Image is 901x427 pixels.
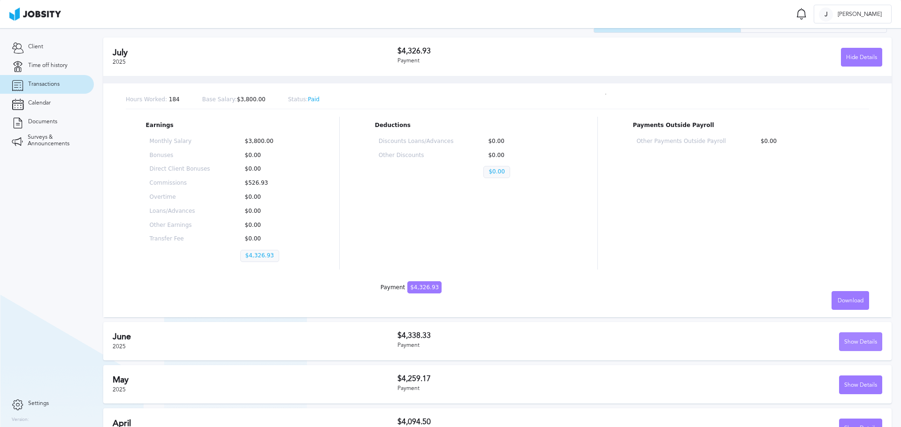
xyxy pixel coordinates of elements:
[814,5,892,23] button: J[PERSON_NAME]
[483,166,510,178] p: $0.00
[839,332,882,351] button: Show Details
[113,343,126,350] span: 2025
[28,400,49,407] span: Settings
[240,250,279,262] p: $4,326.93
[28,44,43,50] span: Client
[9,7,61,21] img: ab4bad089aa723f57921c736e9817d99.png
[240,194,301,201] p: $0.00
[397,418,640,426] h3: $4,094.50
[126,96,167,103] span: Hours Worked:
[756,138,845,145] p: $0.00
[240,138,301,145] p: $3,800.00
[379,138,454,145] p: Discounts Loans/Advances
[28,134,82,147] span: Surveys & Announcements
[150,222,210,229] p: Other Earnings
[12,417,29,423] label: Version:
[28,100,51,106] span: Calendar
[240,166,301,172] p: $0.00
[150,138,210,145] p: Monthly Salary
[633,122,849,129] p: Payments Outside Payroll
[150,166,210,172] p: Direct Client Bonuses
[636,138,725,145] p: Other Payments Outside Payroll
[28,81,60,88] span: Transactions
[150,236,210,242] p: Transfer Fee
[240,236,301,242] p: $0.00
[397,342,640,349] div: Payment
[113,59,126,65] span: 2025
[840,333,882,352] div: Show Details
[113,375,397,385] h2: May
[150,194,210,201] p: Overtime
[375,122,562,129] p: Deductions
[379,152,454,159] p: Other Discounts
[397,47,640,55] h3: $4,326.93
[833,11,886,18] span: [PERSON_NAME]
[240,208,301,215] p: $0.00
[240,180,301,187] p: $526.93
[288,97,320,103] p: Paid
[483,152,558,159] p: $0.00
[146,122,305,129] p: Earnings
[150,208,210,215] p: Loans/Advances
[240,222,301,229] p: $0.00
[202,96,237,103] span: Base Salary:
[113,48,397,58] h2: July
[819,7,833,22] div: J
[240,152,301,159] p: $0.00
[841,48,882,67] button: Hide Details
[113,332,397,342] h2: June
[28,62,68,69] span: Time off history
[483,138,558,145] p: $0.00
[113,386,126,393] span: 2025
[397,385,640,392] div: Payment
[126,97,180,103] p: 184
[150,180,210,187] p: Commissions
[150,152,210,159] p: Bonuses
[397,375,640,383] h3: $4,259.17
[832,291,869,310] button: Download
[288,96,308,103] span: Status:
[838,298,863,304] span: Download
[407,281,442,293] span: $4,326.93
[397,58,640,64] div: Payment
[202,97,266,103] p: $3,800.00
[397,331,640,340] h3: $4,338.33
[839,375,882,394] button: Show Details
[381,285,442,291] div: Payment
[28,119,57,125] span: Documents
[103,17,594,30] h2: 2025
